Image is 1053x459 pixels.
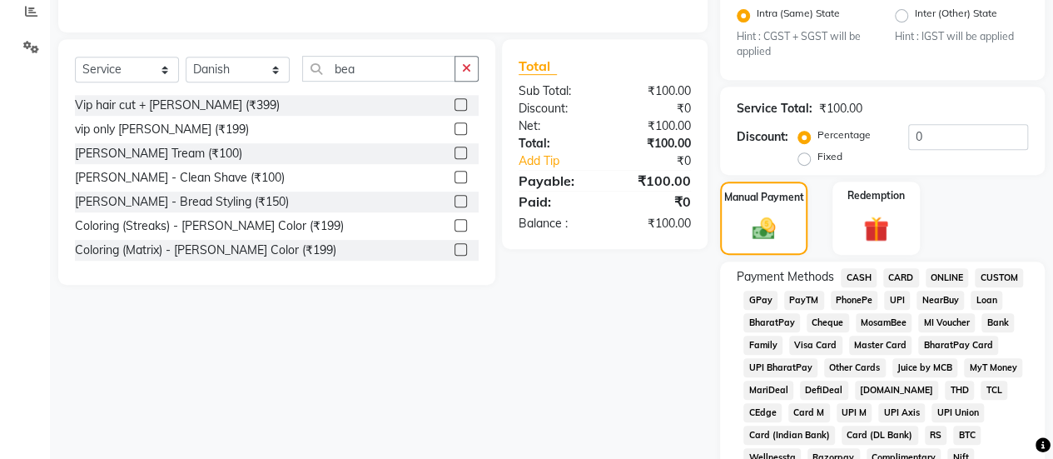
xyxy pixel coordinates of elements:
[743,426,835,445] span: Card (Indian Bank)
[743,358,817,377] span: UPI BharatPay
[743,336,782,355] span: Family
[506,152,621,170] a: Add Tip
[604,171,703,191] div: ₹100.00
[925,426,947,445] span: RS
[302,56,455,82] input: Search or Scan
[743,403,782,422] span: CEdge
[506,82,605,100] div: Sub Total:
[743,313,800,332] span: BharatPay
[75,145,242,162] div: [PERSON_NAME] Tream (₹100)
[926,268,969,287] span: ONLINE
[855,381,939,400] span: [DOMAIN_NAME]
[975,268,1023,287] span: CUSTOM
[737,29,870,60] small: Hint : CGST + SGST will be applied
[75,193,289,211] div: [PERSON_NAME] - Bread Styling (₹150)
[915,6,997,26] label: Inter (Other) State
[824,358,886,377] span: Other Cards
[604,192,703,212] div: ₹0
[788,403,830,422] span: Card M
[895,29,1028,44] small: Hint : IGST will be applied
[878,403,925,422] span: UPI Axis
[604,100,703,117] div: ₹0
[604,135,703,152] div: ₹100.00
[737,268,834,286] span: Payment Methods
[75,242,336,259] div: Coloring (Matrix) - [PERSON_NAME] Color (₹199)
[981,313,1014,332] span: Bank
[75,97,280,114] div: Vip hair cut + [PERSON_NAME] (₹399)
[506,117,605,135] div: Net:
[971,291,1002,310] span: Loan
[817,127,871,142] label: Percentage
[847,188,905,203] label: Redemption
[604,117,703,135] div: ₹100.00
[945,381,974,400] span: THD
[856,313,912,332] span: MosamBee
[604,215,703,232] div: ₹100.00
[884,291,910,310] span: UPI
[892,358,958,377] span: Juice by MCB
[743,291,777,310] span: GPay
[519,57,557,75] span: Total
[737,100,812,117] div: Service Total:
[837,403,872,422] span: UPI M
[800,381,848,400] span: DefiDeal
[918,313,975,332] span: MI Voucher
[506,135,605,152] div: Total:
[817,149,842,164] label: Fixed
[757,6,840,26] label: Intra (Same) State
[841,268,877,287] span: CASH
[807,313,849,332] span: Cheque
[931,403,984,422] span: UPI Union
[604,82,703,100] div: ₹100.00
[75,217,344,235] div: Coloring (Streaks) - [PERSON_NAME] Color (₹199)
[724,190,804,205] label: Manual Payment
[75,121,249,138] div: vip only [PERSON_NAME] (₹199)
[953,426,981,445] span: BTC
[789,336,842,355] span: Visa Card
[743,381,793,400] span: MariDeal
[621,152,703,170] div: ₹0
[506,171,605,191] div: Payable:
[506,100,605,117] div: Discount:
[849,336,912,355] span: Master Card
[918,336,998,355] span: BharatPay Card
[856,213,897,244] img: _gift.svg
[737,128,788,146] div: Discount:
[784,291,824,310] span: PayTM
[831,291,878,310] span: PhonePe
[883,268,919,287] span: CARD
[819,100,862,117] div: ₹100.00
[506,192,605,212] div: Paid:
[916,291,964,310] span: NearBuy
[75,169,285,187] div: [PERSON_NAME] - Clean Shave (₹100)
[981,381,1007,400] span: TCL
[506,215,605,232] div: Balance :
[964,358,1022,377] span: MyT Money
[745,215,783,242] img: _cash.svg
[842,426,918,445] span: Card (DL Bank)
